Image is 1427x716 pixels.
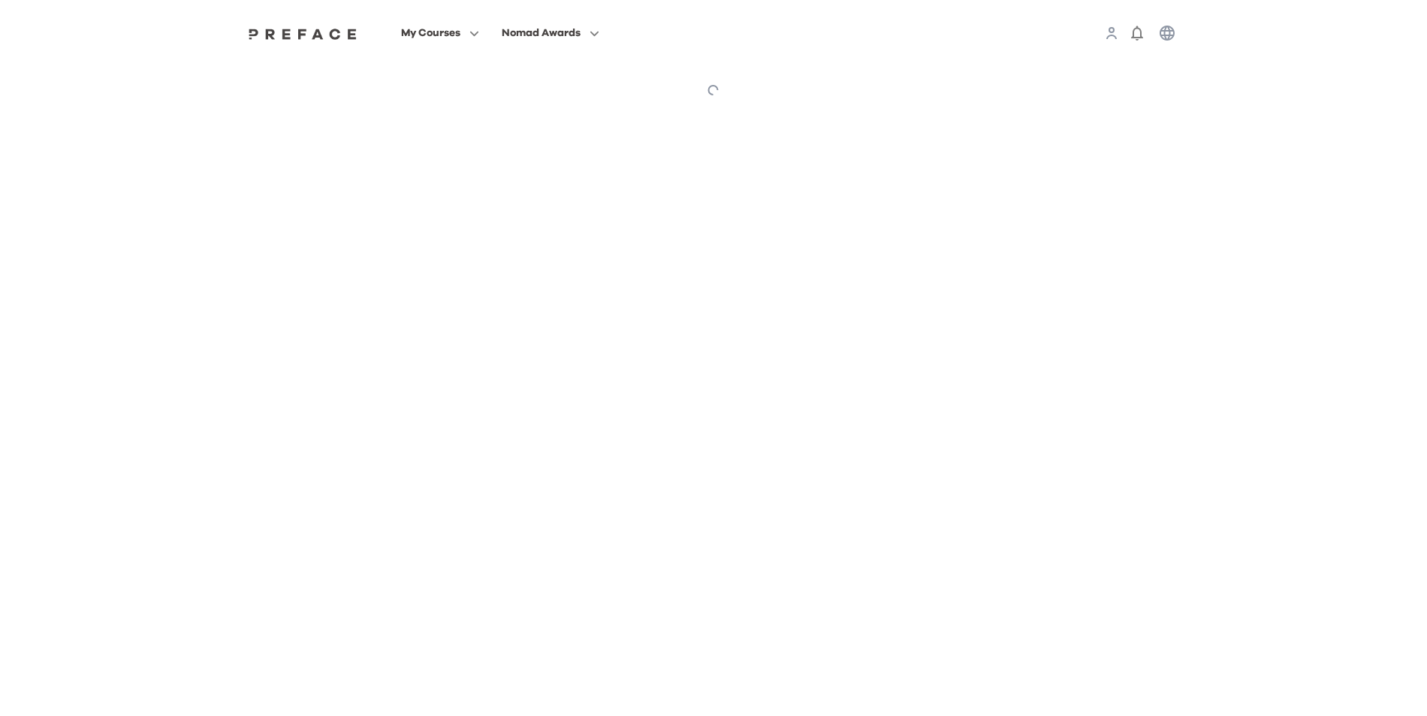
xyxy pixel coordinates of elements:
[401,24,460,42] span: My Courses
[245,27,361,39] a: Preface Logo
[497,23,604,43] button: Nomad Awards
[502,24,581,42] span: Nomad Awards
[245,28,361,40] img: Preface Logo
[397,23,484,43] button: My Courses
